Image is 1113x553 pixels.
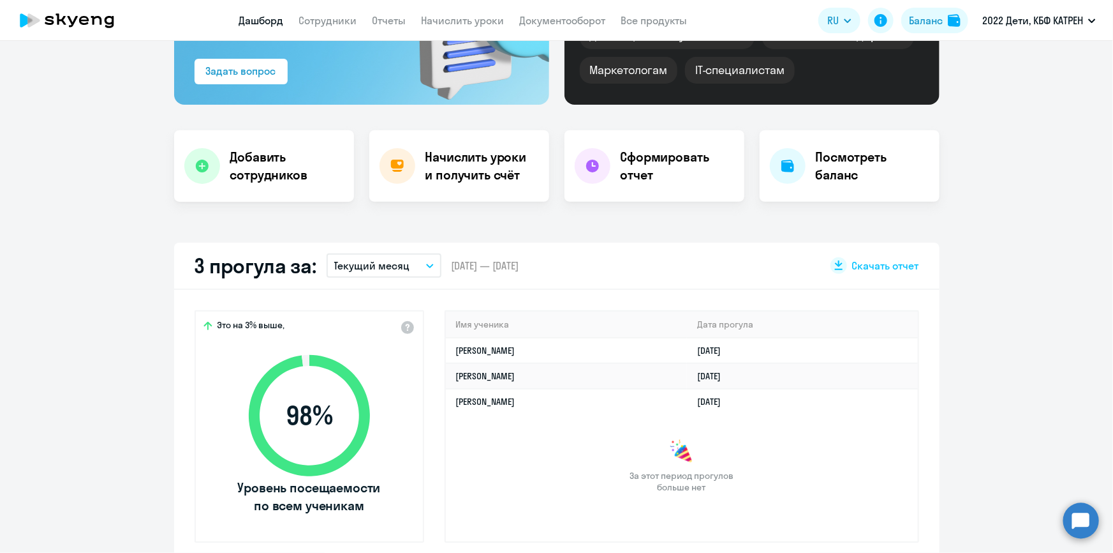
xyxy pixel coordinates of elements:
a: [DATE] [697,370,731,382]
span: 98 % [236,400,383,431]
a: Все продукты [621,14,688,27]
a: [DATE] [697,345,731,356]
button: Задать вопрос [195,59,288,84]
span: Скачать отчет [852,259,919,273]
a: Начислить уроки [422,14,505,27]
h4: Добавить сотрудников [230,148,344,184]
div: Маркетологам [580,57,677,84]
p: 2022 Дети, КБФ КАТРЕН [982,13,1083,28]
img: balance [948,14,961,27]
p: Текущий месяц [334,258,410,273]
span: [DATE] — [DATE] [452,259,519,273]
div: Баланс [909,13,943,28]
h4: Начислить уроки и получить счёт [425,148,536,184]
button: 2022 Дети, КБФ КАТРЕН [976,5,1102,36]
button: Текущий месяц [327,254,441,278]
a: [PERSON_NAME] [456,345,515,356]
h4: Сформировать отчет [621,148,734,184]
span: За этот период прогулов больше нет [628,470,735,493]
span: Это на 3% выше, [217,319,285,335]
a: [PERSON_NAME] [456,370,515,382]
button: Балансbalance [901,8,968,33]
a: Дашборд [239,14,284,27]
span: RU [827,13,839,28]
h2: 3 прогула за: [195,253,316,278]
a: [DATE] [697,396,731,407]
div: Задать вопрос [206,63,276,79]
th: Дата прогула [687,312,917,338]
a: Отчеты [372,14,406,27]
div: IT-специалистам [685,57,795,84]
img: congrats [669,439,695,465]
a: Сотрудники [299,14,357,27]
a: [PERSON_NAME] [456,396,515,407]
span: Уровень посещаемости по всем ученикам [236,479,383,515]
button: RU [818,8,860,33]
h4: Посмотреть баланс [816,148,929,184]
th: Имя ученика [446,312,688,338]
a: Документооборот [520,14,606,27]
